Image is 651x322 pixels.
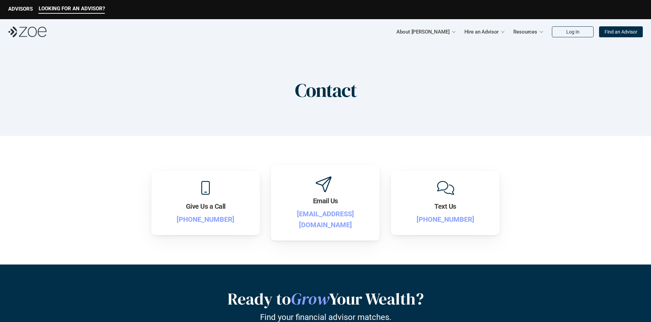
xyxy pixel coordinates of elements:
[401,214,489,225] p: [PHONE_NUMBER]
[39,5,105,12] p: LOOKING FOR AN ADVISOR?
[599,26,643,37] a: Find an Advisor
[291,287,329,310] em: Grow
[155,289,497,309] h2: Ready to Your Wealth?
[162,214,250,225] p: [PHONE_NUMBER]
[605,29,637,35] p: Find an Advisor
[396,27,449,37] p: About [PERSON_NAME]
[8,6,33,12] p: ADVISORS
[552,26,594,37] a: Log In
[295,79,356,102] h1: Contact
[566,29,580,35] p: Log In
[513,27,537,37] p: Resources
[281,208,369,230] p: [EMAIL_ADDRESS][DOMAIN_NAME]
[313,196,338,206] h3: Email Us
[434,202,456,211] h3: Text Us
[186,202,226,211] h3: Give Us a Call
[464,27,499,37] p: Hire an Advisor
